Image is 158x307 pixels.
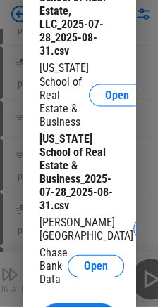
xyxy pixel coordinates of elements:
span: Open [84,261,108,272]
div: [US_STATE] School of Real Estate & Business_2025-07-28_2025-08-31.csv [39,132,119,212]
button: Open [89,84,145,107]
div: [PERSON_NAME][GEOGRAPHIC_DATA] [39,216,133,242]
div: Chase Bank Data [39,246,68,286]
div: [US_STATE] School of Real Estate & Business [39,62,89,129]
button: Open [68,255,124,277]
span: Open [105,90,129,101]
